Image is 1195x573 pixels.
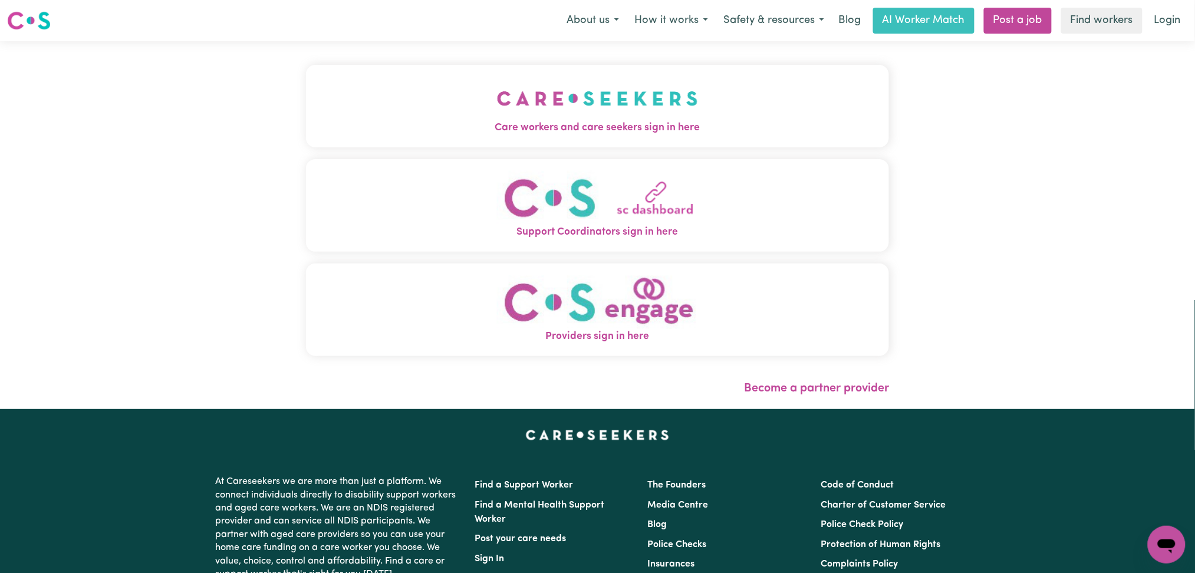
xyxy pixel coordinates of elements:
button: How it works [627,8,716,33]
button: About us [559,8,627,33]
a: Login [1147,8,1188,34]
span: Support Coordinators sign in here [306,225,890,240]
a: The Founders [648,480,706,490]
a: Become a partner provider [744,383,889,394]
img: Careseekers logo [7,10,51,31]
iframe: Button to launch messaging window [1148,526,1186,564]
button: Safety & resources [716,8,832,33]
a: Blog [648,520,667,529]
a: Blog [832,8,868,34]
button: Care workers and care seekers sign in here [306,65,890,147]
a: Sign In [475,554,505,564]
a: Media Centre [648,500,709,510]
button: Providers sign in here [306,264,890,356]
span: Care workers and care seekers sign in here [306,120,890,136]
a: Complaints Policy [821,559,898,569]
a: Careseekers home page [526,430,669,440]
a: Protection of Human Rights [821,540,940,549]
a: Code of Conduct [821,480,894,490]
a: Find workers [1061,8,1143,34]
a: Insurances [648,559,695,569]
span: Providers sign in here [306,329,890,344]
a: Find a Support Worker [475,480,574,490]
a: Police Checks [648,540,707,549]
a: Police Check Policy [821,520,903,529]
a: AI Worker Match [873,8,975,34]
a: Post a job [984,8,1052,34]
a: Charter of Customer Service [821,500,946,510]
a: Find a Mental Health Support Worker [475,500,605,524]
a: Post your care needs [475,534,567,544]
button: Support Coordinators sign in here [306,159,890,252]
a: Careseekers logo [7,7,51,34]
